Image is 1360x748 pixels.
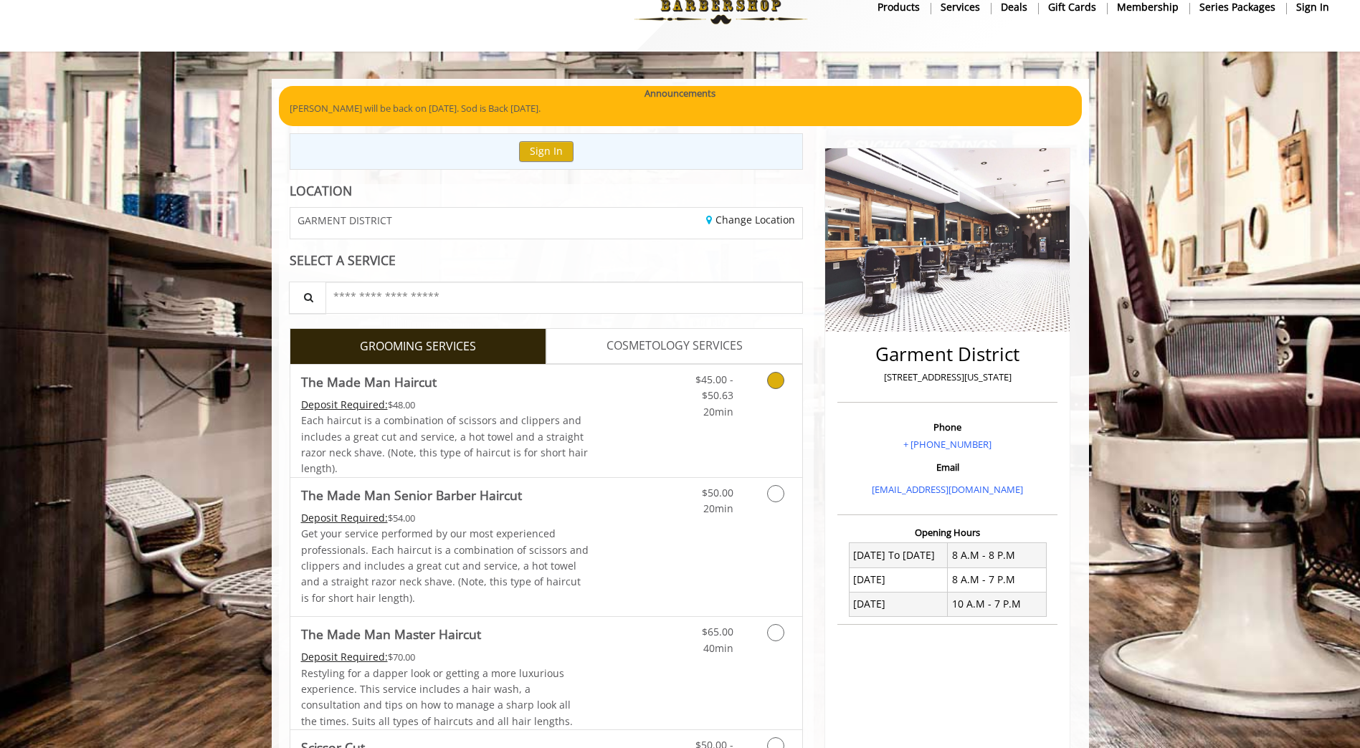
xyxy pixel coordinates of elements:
span: $50.00 [702,486,733,499]
b: Announcements [645,86,715,101]
span: Each haircut is a combination of scissors and clippers and includes a great cut and service, a ho... [301,413,588,475]
span: $65.00 [702,625,733,638]
span: COSMETOLOGY SERVICES [607,337,743,355]
p: Get your service performed by our most experienced professionals. Each haircut is a combination o... [301,526,589,606]
p: [PERSON_NAME] will be back on [DATE]. Sod is Back [DATE]. [290,101,1071,116]
span: GROOMING SERVICES [360,337,476,356]
span: This service needs some Advance to be paid before we block your appointment [301,650,388,663]
span: 20min [703,405,733,418]
td: [DATE] [849,592,948,616]
p: [STREET_ADDRESS][US_STATE] [841,370,1054,385]
td: 8 A.M - 8 P.M [948,543,1047,567]
span: 40min [703,641,733,655]
div: $54.00 [301,510,589,526]
b: LOCATION [290,182,352,199]
div: SELECT A SERVICE [290,254,804,267]
td: [DATE] [849,567,948,592]
b: The Made Man Haircut [301,372,437,392]
button: Sign In [519,141,574,162]
td: 8 A.M - 7 P.M [948,567,1047,592]
span: Restyling for a dapper look or getting a more luxurious experience. This service includes a hair ... [301,666,573,728]
a: + [PHONE_NUMBER] [903,438,992,451]
a: Change Location [706,213,795,226]
b: The Made Man Master Haircut [301,624,481,644]
span: 20min [703,502,733,515]
button: Service Search [289,282,326,314]
h2: Garment District [841,344,1054,365]
span: GARMENT DISTRICT [298,215,392,226]
div: $48.00 [301,397,589,413]
td: 10 A.M - 7 P.M [948,592,1047,616]
a: [EMAIL_ADDRESS][DOMAIN_NAME] [872,483,1023,496]
div: $70.00 [301,649,589,665]
h3: Email [841,462,1054,472]
b: The Made Man Senior Barber Haircut [301,485,522,505]
td: [DATE] To [DATE] [849,543,948,567]
span: $45.00 - $50.63 [695,373,733,402]
h3: Phone [841,422,1054,432]
h3: Opening Hours [837,527,1057,537]
span: This service needs some Advance to be paid before we block your appointment [301,511,388,524]
span: This service needs some Advance to be paid before we block your appointment [301,398,388,411]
